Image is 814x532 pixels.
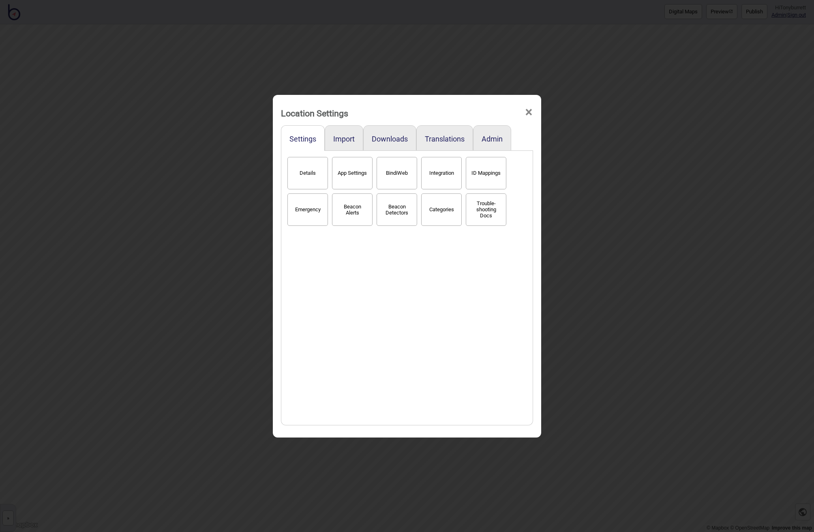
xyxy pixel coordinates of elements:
[289,135,316,143] button: Settings
[332,157,373,189] button: App Settings
[377,193,417,226] button: Beacon Detectors
[466,157,506,189] button: ID Mappings
[421,157,462,189] button: Integration
[333,135,355,143] button: Import
[372,135,408,143] button: Downloads
[377,157,417,189] button: BindiWeb
[287,157,328,189] button: Details
[287,193,328,226] button: Emergency
[281,105,348,122] div: Location Settings
[419,204,464,213] a: Categories
[421,193,462,226] button: Categories
[332,193,373,226] button: Beacon Alerts
[425,135,465,143] button: Translations
[466,193,506,226] button: Trouble-shooting Docs
[525,99,533,126] span: ×
[464,204,508,213] a: Trouble-shooting Docs
[482,135,503,143] button: Admin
